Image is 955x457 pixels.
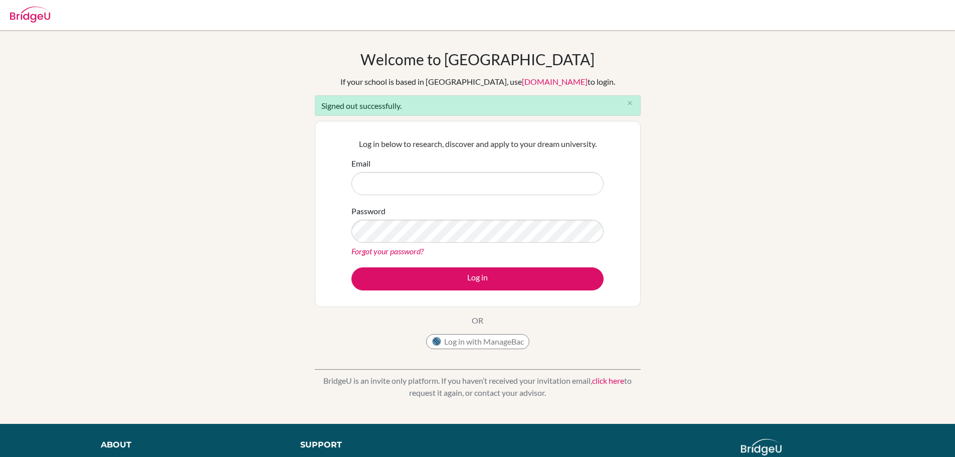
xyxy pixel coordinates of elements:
[426,334,529,349] button: Log in with ManageBac
[351,205,386,217] label: Password
[340,76,615,88] div: If your school is based in [GEOGRAPHIC_DATA], use to login.
[351,138,604,150] p: Log in below to research, discover and apply to your dream university.
[741,439,782,455] img: logo_white@2x-f4f0deed5e89b7ecb1c2cc34c3e3d731f90f0f143d5ea2071677605dd97b5244.png
[101,439,278,451] div: About
[351,267,604,290] button: Log in
[472,315,483,327] p: OR
[360,50,595,68] h1: Welcome to [GEOGRAPHIC_DATA]
[522,77,588,86] a: [DOMAIN_NAME]
[10,7,50,23] img: Bridge-U
[315,95,641,116] div: Signed out successfully.
[592,376,624,385] a: click here
[300,439,466,451] div: Support
[626,99,634,107] i: close
[351,246,424,256] a: Forgot your password?
[351,158,370,170] label: Email
[620,96,640,111] button: Close
[315,375,641,399] p: BridgeU is an invite only platform. If you haven’t received your invitation email, to request it ...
